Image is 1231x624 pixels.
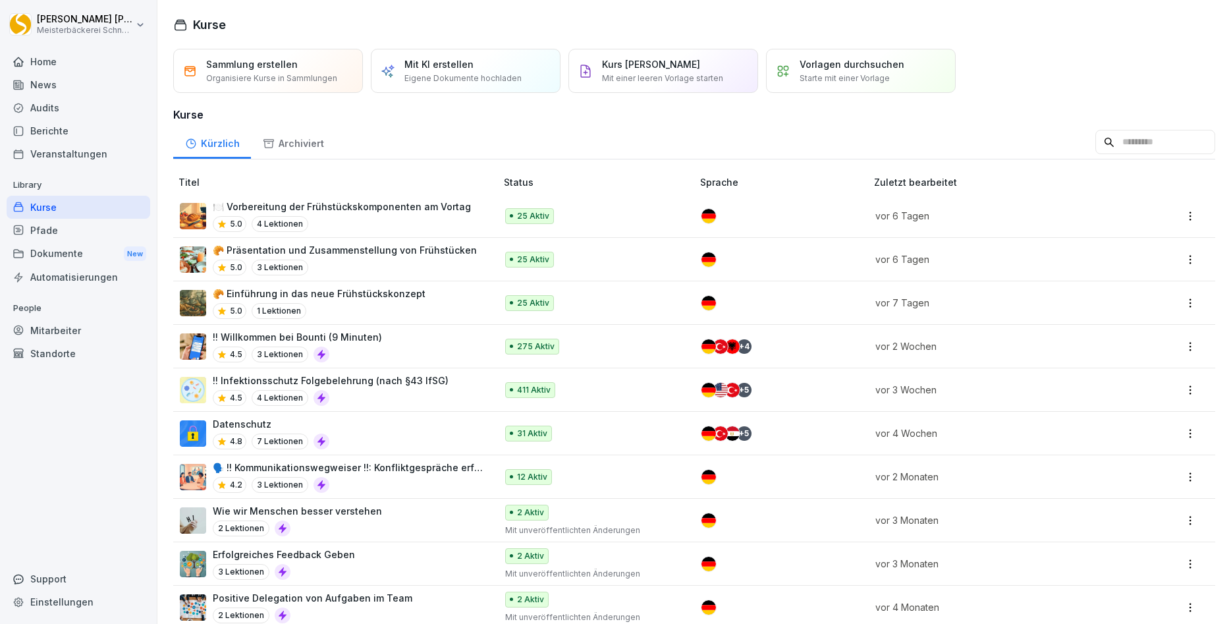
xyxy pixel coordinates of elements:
[124,246,146,262] div: New
[505,611,679,623] p: Mit unveröffentlichten Änderungen
[875,600,1112,614] p: vor 4 Monaten
[875,296,1112,310] p: vor 7 Tagen
[737,383,752,397] div: + 5
[37,14,133,25] p: [PERSON_NAME] [PERSON_NAME]
[725,339,740,354] img: al.svg
[213,461,483,474] p: 🗣️ !! Kommunikationswegweiser !!: Konfliktgespräche erfolgreich führen
[875,339,1112,353] p: vor 2 Wochen
[602,72,723,84] p: Mit einer leeren Vorlage starten
[251,125,335,159] a: Archiviert
[213,608,269,623] p: 2 Lektionen
[7,50,150,73] a: Home
[230,479,242,491] p: 4.2
[213,504,382,518] p: Wie wir Menschen besser verstehen
[875,426,1112,440] p: vor 4 Wochen
[701,339,716,354] img: de.svg
[180,333,206,360] img: xh3bnih80d1pxcetv9zsuevg.png
[213,417,329,431] p: Datenschutz
[230,262,242,273] p: 5.0
[701,557,716,571] img: de.svg
[701,209,716,223] img: de.svg
[213,287,425,300] p: 🥐 Einführung in das neue Frühstückskonzept
[206,57,298,71] p: Sammlung erstellen
[517,550,544,562] p: 2 Aktiv
[213,243,477,257] p: 🥐 Präsentation und Zusammenstellung von Frühstücken
[505,568,679,580] p: Mit unveröffentlichten Änderungen
[193,16,226,34] h1: Kurse
[701,513,716,528] img: de.svg
[701,600,716,615] img: de.svg
[713,383,728,397] img: us.svg
[7,96,150,119] a: Audits
[7,219,150,242] a: Pfade
[7,567,150,590] div: Support
[173,107,1215,123] h3: Kurse
[800,72,890,84] p: Starte mit einer Vorlage
[7,196,150,219] a: Kurse
[230,218,242,230] p: 5.0
[180,594,206,621] img: d4hhc7dpd98b6qx811o6wmlu.png
[252,390,308,406] p: 4 Lektionen
[7,175,150,196] p: Library
[404,72,522,84] p: Eigene Dokumente hochladen
[701,252,716,267] img: de.svg
[180,377,206,403] img: jtrrztwhurl1lt2nit6ma5t3.png
[213,521,269,536] p: 2 Lektionen
[213,200,471,213] p: 🍽️ Vorbereitung der Frühstückskomponenten am Vortag
[875,383,1112,397] p: vor 3 Wochen
[517,507,544,519] p: 2 Aktiv
[206,72,337,84] p: Organisiere Kurse in Sammlungen
[252,260,308,275] p: 3 Lektionen
[725,426,740,441] img: eg.svg
[404,57,474,71] p: Mit KI erstellen
[213,564,269,580] p: 3 Lektionen
[7,242,150,266] a: DokumenteNew
[7,73,150,96] div: News
[252,477,308,493] p: 3 Lektionen
[180,246,206,273] img: e9p8yhr1zzycljzf1qfkis0d.png
[7,590,150,613] a: Einstellungen
[213,330,382,344] p: !! Willkommen bei Bounti (9 Minuten)
[517,471,547,483] p: 12 Aktiv
[713,426,728,441] img: tr.svg
[875,252,1112,266] p: vor 6 Tagen
[180,290,206,316] img: wr9iexfe9rtz8gn9otnyfhnm.png
[7,298,150,319] p: People
[230,436,242,447] p: 4.8
[7,266,150,289] a: Automatisierungen
[517,297,549,309] p: 25 Aktiv
[178,175,499,189] p: Titel
[701,470,716,484] img: de.svg
[230,349,242,360] p: 4.5
[504,175,695,189] p: Status
[230,305,242,317] p: 5.0
[713,339,728,354] img: tr.svg
[7,242,150,266] div: Dokumente
[701,383,716,397] img: de.svg
[213,548,355,561] p: Erfolgreiches Feedback Geben
[701,426,716,441] img: de.svg
[505,525,679,536] p: Mit unveröffentlichten Änderungen
[701,296,716,310] img: de.svg
[37,26,133,35] p: Meisterbäckerei Schneckenburger
[7,342,150,365] a: Standorte
[875,470,1112,484] p: vor 2 Monaten
[7,319,150,342] a: Mitarbeiter
[517,210,549,222] p: 25 Aktiv
[700,175,869,189] p: Sprache
[252,303,306,319] p: 1 Lektionen
[7,142,150,165] a: Veranstaltungen
[517,341,555,353] p: 275 Aktiv
[875,209,1112,223] p: vor 6 Tagen
[173,125,251,159] a: Kürzlich
[602,57,700,71] p: Kurs [PERSON_NAME]
[737,339,752,354] div: + 4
